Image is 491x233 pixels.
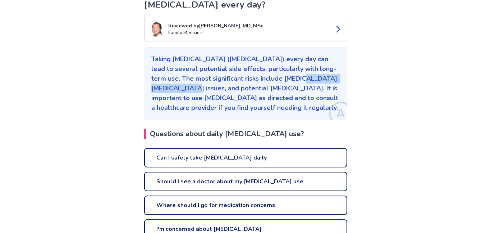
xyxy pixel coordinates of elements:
p: Taking [MEDICAL_DATA] ([MEDICAL_DATA]) every day can lead to several potential side effects, part... [151,54,340,113]
a: Should I see a doctor about my [MEDICAL_DATA] use [144,172,347,191]
p: Reviewed by [PERSON_NAME], MD, MSc [168,22,328,30]
a: Can I safely take [MEDICAL_DATA] daily [144,148,347,167]
p: Family Medicine [168,30,328,37]
a: Where should I go for medication concerns [144,196,347,215]
img: Kenji Taylor [149,22,164,37]
h2: Questions about daily [MEDICAL_DATA] use? [144,129,347,139]
a: Kenji TaylorReviewed by[PERSON_NAME], MD, MScFamily Medicine [144,17,347,41]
